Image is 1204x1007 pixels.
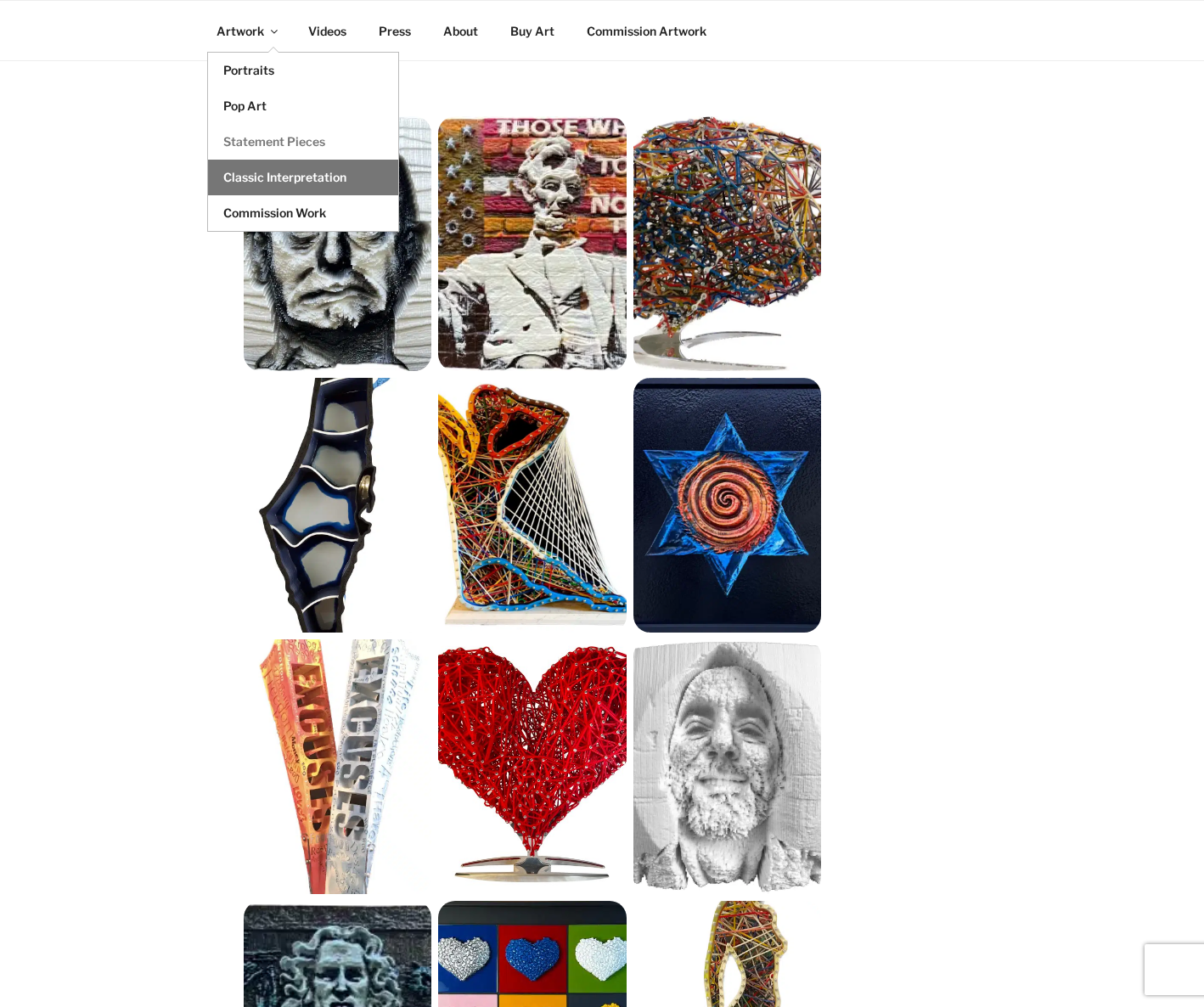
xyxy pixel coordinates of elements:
a: Commission Work [208,195,398,231]
a: About [428,10,492,52]
a: Videos [293,10,361,52]
a: Statement Pieces [208,124,398,160]
a: Classic Interpretation [208,160,398,195]
a: Portraits [208,53,398,88]
a: Commission Artwork [571,10,721,52]
a: Pop Art [208,88,398,124]
nav: Top Menu [201,10,1003,52]
a: Buy Art [495,10,569,52]
a: Artwork [201,10,290,52]
a: Press [363,10,425,52]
